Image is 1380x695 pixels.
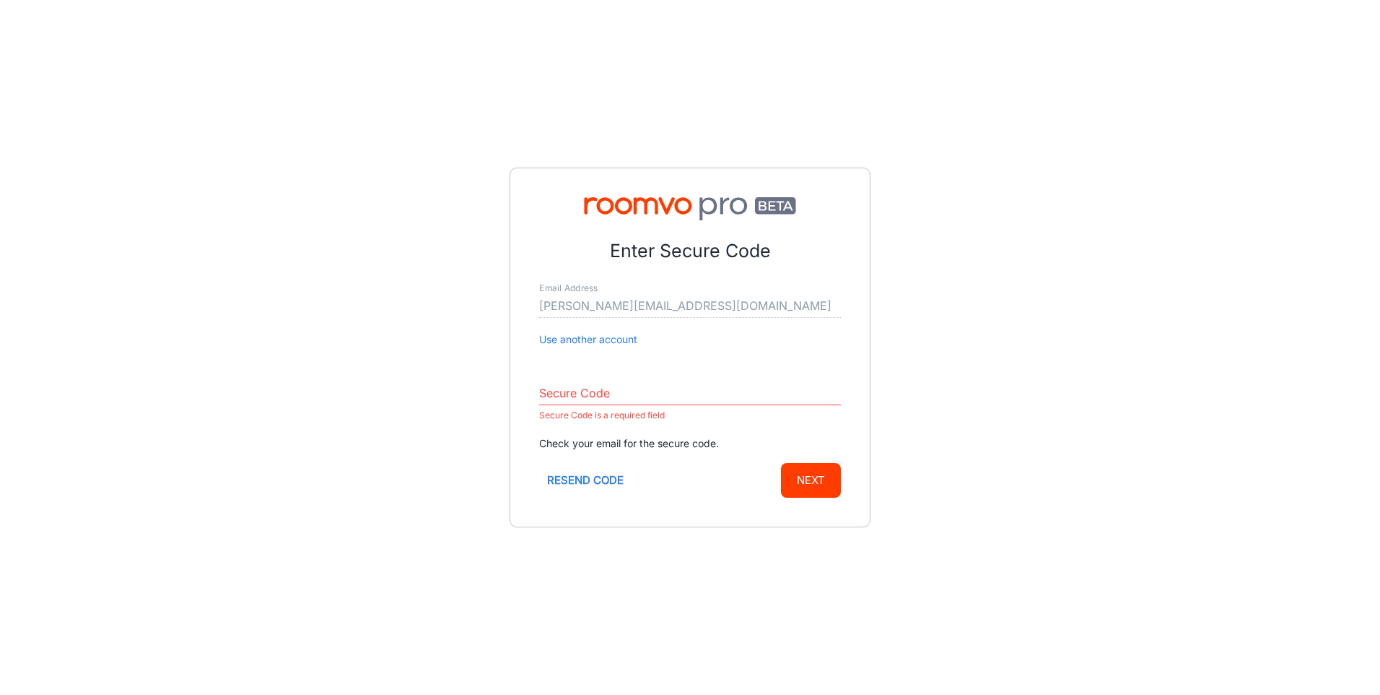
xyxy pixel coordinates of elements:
button: Resend code [539,463,632,498]
p: Secure Code is a required field [539,407,841,424]
label: Email Address [539,282,598,294]
button: Next [781,463,841,498]
p: Enter Secure Code [539,238,841,265]
input: Enter secure code [539,382,841,405]
p: Check your email for the secure code. [539,436,841,452]
input: myname@example.com [539,295,841,318]
button: Use another account [539,332,637,347]
img: Roomvo PRO Beta [539,197,841,220]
